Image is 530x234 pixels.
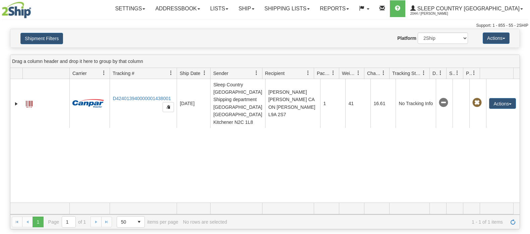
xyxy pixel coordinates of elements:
[134,217,144,227] span: select
[328,67,339,79] a: Packages filter column settings
[199,67,210,79] a: Ship Date filter column settings
[449,70,455,77] span: Shipment Issues
[418,67,429,79] a: Tracking Status filter column settings
[48,216,86,228] span: Page of 1
[405,0,528,17] a: Sleep Country [GEOGRAPHIC_DATA] 2044 / [PERSON_NAME]
[370,79,396,128] td: 16.61
[320,79,345,128] td: 1
[121,219,130,225] span: 50
[150,0,205,17] a: Addressbook
[483,32,510,44] button: Actions
[62,217,75,227] input: Page 1
[416,6,520,11] span: Sleep Country [GEOGRAPHIC_DATA]
[265,79,320,128] td: [PERSON_NAME] [PERSON_NAME] CA ON [PERSON_NAME] L9A 2S7
[163,102,174,112] button: Copy to clipboard
[13,100,20,107] a: Expand
[180,70,200,77] span: Ship Date
[435,67,446,79] a: Delivery Status filter column settings
[232,219,503,225] span: 1 - 1 of 1 items
[345,79,370,128] td: 41
[210,79,265,128] td: Sleep Country [GEOGRAPHIC_DATA] Shipping department [GEOGRAPHIC_DATA] [GEOGRAPHIC_DATA] Kitchener...
[26,98,33,108] a: Label
[378,67,389,79] a: Charge filter column settings
[110,0,150,17] a: Settings
[10,55,520,68] div: grid grouping header
[117,216,145,228] span: Page sizes drop down
[353,67,364,79] a: Weight filter column settings
[213,70,228,77] span: Sender
[20,33,63,44] button: Shipment Filters
[468,67,480,79] a: Pickup Status filter column settings
[265,70,285,77] span: Recipient
[177,79,210,128] td: [DATE]
[165,67,177,79] a: Tracking # filter column settings
[2,2,31,18] img: logo2044.jpg
[315,0,354,17] a: Reports
[410,10,461,17] span: 2044 / [PERSON_NAME]
[367,70,381,77] span: Charge
[342,70,356,77] span: Weight
[489,98,516,109] button: Actions
[251,67,262,79] a: Sender filter column settings
[508,217,518,227] a: Refresh
[113,96,171,101] a: D424013940000001438001
[472,98,482,107] span: Pickup Not Assigned
[2,23,528,28] div: Support: 1 - 855 - 55 - 2SHIP
[205,0,233,17] a: Lists
[452,67,463,79] a: Shipment Issues filter column settings
[396,79,436,128] td: No Tracking Info
[432,70,438,77] span: Delivery Status
[72,99,104,107] img: 14 - Canpar
[439,98,448,107] span: No Tracking Info
[317,70,331,77] span: Packages
[515,83,529,151] iframe: chat widget
[233,0,259,17] a: Ship
[72,70,87,77] span: Carrier
[302,67,314,79] a: Recipient filter column settings
[183,219,227,225] div: No rows are selected
[397,35,416,42] label: Platform
[466,70,472,77] span: Pickup Status
[392,70,421,77] span: Tracking Status
[113,70,134,77] span: Tracking #
[259,0,315,17] a: Shipping lists
[98,67,110,79] a: Carrier filter column settings
[33,217,43,227] span: Page 1
[117,216,178,228] span: items per page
